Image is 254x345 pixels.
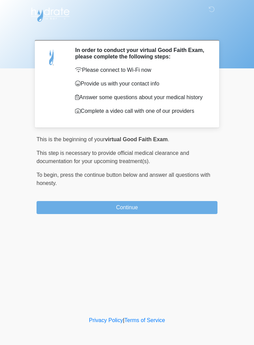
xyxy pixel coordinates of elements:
button: Continue [37,201,217,214]
p: Please connect to Wi-Fi now [75,66,207,74]
span: This step is necessary to provide official medical clearance and documentation for your upcoming ... [37,150,189,164]
img: Agent Avatar [42,47,62,67]
img: Hydrate IV Bar - Flagstaff Logo [30,5,71,22]
p: Complete a video call with one of our providers [75,107,207,115]
p: Provide us with your contact info [75,80,207,88]
p: Answer some questions about your medical history [75,93,207,102]
span: press the continue button below and answer all questions with honesty. [37,172,210,186]
a: | [123,317,124,323]
span: To begin, [37,172,60,178]
span: . [168,136,169,142]
a: Terms of Service [124,317,165,323]
h2: In order to conduct your virtual Good Faith Exam, please complete the following steps: [75,47,207,60]
a: Privacy Policy [89,317,123,323]
strong: virtual Good Faith Exam [105,136,168,142]
span: This is the beginning of your [37,136,105,142]
h1: ‎ ‎ ‎ ‎ [31,25,223,37]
